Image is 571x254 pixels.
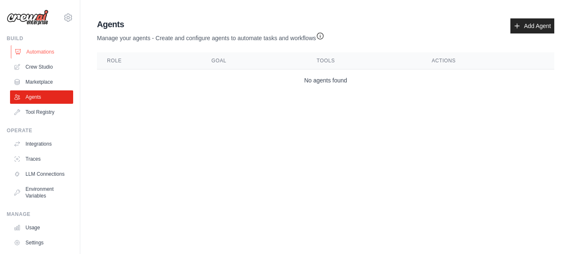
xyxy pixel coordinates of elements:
[7,35,73,42] div: Build
[422,52,554,69] th: Actions
[97,18,324,30] h2: Agents
[7,127,73,134] div: Operate
[307,52,422,69] th: Tools
[10,75,73,89] a: Marketplace
[10,152,73,166] a: Traces
[10,236,73,249] a: Settings
[10,221,73,234] a: Usage
[97,52,201,69] th: Role
[97,69,554,92] td: No agents found
[10,105,73,119] a: Tool Registry
[510,18,554,33] a: Add Agent
[7,211,73,218] div: Manage
[10,137,73,151] a: Integrations
[10,182,73,203] a: Environment Variables
[10,60,73,74] a: Crew Studio
[97,30,324,42] p: Manage your agents - Create and configure agents to automate tasks and workflows
[10,90,73,104] a: Agents
[10,167,73,181] a: LLM Connections
[7,10,48,26] img: Logo
[11,45,74,59] a: Automations
[201,52,307,69] th: Goal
